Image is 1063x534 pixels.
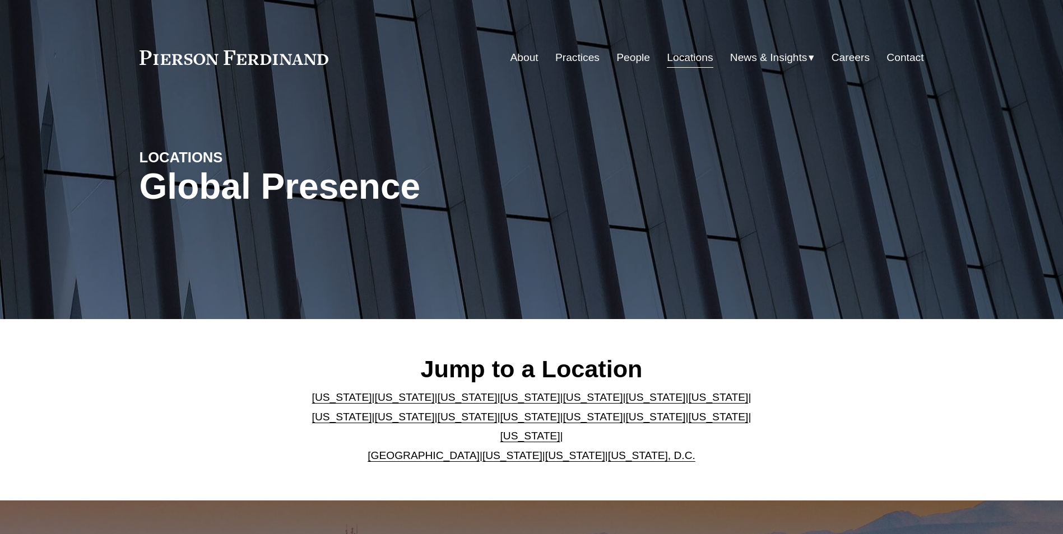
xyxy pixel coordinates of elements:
[832,47,870,68] a: Careers
[563,391,623,403] a: [US_STATE]
[140,148,336,166] h4: LOCATIONS
[438,411,498,423] a: [US_STATE]
[625,411,685,423] a: [US_STATE]
[545,449,605,461] a: [US_STATE]
[140,166,662,207] h1: Global Presence
[688,391,748,403] a: [US_STATE]
[312,411,372,423] a: [US_STATE]
[730,47,815,68] a: folder dropdown
[438,391,498,403] a: [US_STATE]
[886,47,923,68] a: Contact
[510,47,539,68] a: About
[368,449,480,461] a: [GEOGRAPHIC_DATA]
[563,411,623,423] a: [US_STATE]
[482,449,542,461] a: [US_STATE]
[688,411,748,423] a: [US_STATE]
[375,411,435,423] a: [US_STATE]
[500,391,560,403] a: [US_STATE]
[303,354,760,383] h2: Jump to a Location
[667,47,713,68] a: Locations
[312,391,372,403] a: [US_STATE]
[608,449,695,461] a: [US_STATE], D.C.
[616,47,650,68] a: People
[375,391,435,403] a: [US_STATE]
[730,48,807,68] span: News & Insights
[555,47,600,68] a: Practices
[500,430,560,442] a: [US_STATE]
[625,391,685,403] a: [US_STATE]
[303,388,760,465] p: | | | | | | | | | | | | | | | | | |
[500,411,560,423] a: [US_STATE]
